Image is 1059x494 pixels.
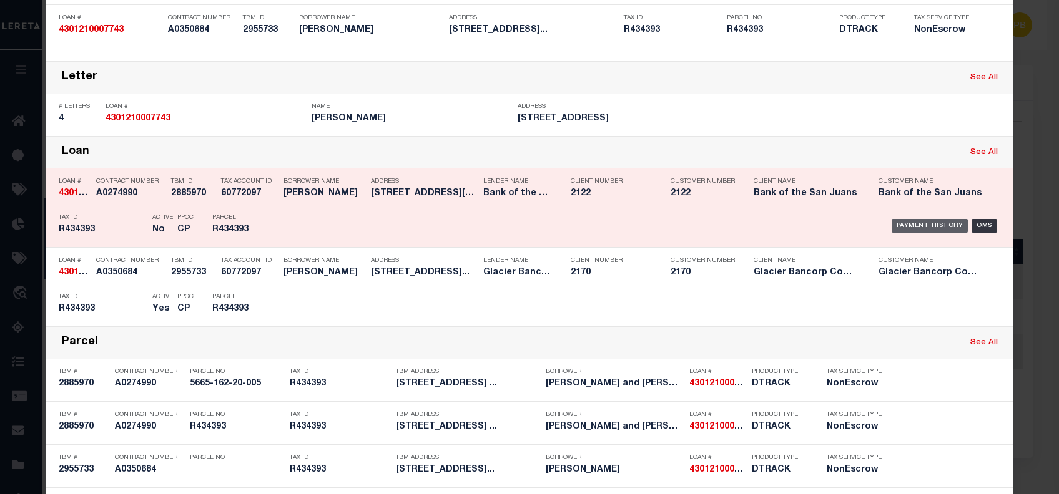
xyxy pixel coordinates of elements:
p: TBM # [59,454,109,462]
h5: 4 [59,114,99,124]
p: Customer Number [671,178,735,185]
strong: 4301210007743 [59,26,124,34]
h5: 5665-162-20-005 [190,379,283,389]
h5: NonEscrow [827,379,883,389]
h5: KIMBERLY FARRIS BYRD [312,114,511,124]
a: See All [970,148,998,157]
h5: 2885970 [171,188,215,199]
h5: 2955733 [171,268,215,278]
h5: Glacier Bancorp Commercial [754,268,860,278]
p: Contract Number [96,257,165,264]
div: Loan [62,145,89,160]
p: Loan # [106,103,305,110]
h5: 4301210007743 [59,25,162,36]
h5: 4301210007743 [59,268,90,278]
p: Tax Service Type [827,454,883,462]
p: Product Type [839,14,895,22]
h5: A0350684 [115,465,184,475]
strong: 4301210007743 [106,114,170,123]
h5: 4301210007743 [689,465,746,475]
a: See All [970,74,998,82]
h5: 2122 [671,188,733,199]
p: Parcel [212,293,268,301]
h5: R434393 [624,25,721,36]
p: Product Type [752,411,808,419]
p: Parcel No [727,14,833,22]
div: Parcel [62,336,98,350]
p: # Letters [59,103,99,110]
h5: 2885970 [59,379,109,389]
p: Borrower [546,411,683,419]
h5: BYRD FARRI [283,268,365,278]
h5: Bank of the San Juans [483,188,552,199]
p: PPCC [177,214,194,221]
p: Lender Name [483,178,552,185]
h5: 3710 MAIN AVENUE UNIT 301 DURAN... [371,188,477,199]
p: Borrower Name [283,178,365,185]
p: Tax Account ID [221,257,277,264]
p: Tax ID [290,411,390,419]
p: Product Type [752,368,808,375]
h5: R434393 [290,422,390,432]
h5: Glacier Bancorp Commercial [879,268,985,278]
p: Contract Number [168,14,237,22]
h5: Yes [152,304,171,314]
p: Tax ID [624,14,721,22]
h5: R434393 [212,225,268,235]
h5: A0274990 [96,188,165,199]
h5: DTRACK [839,25,895,36]
h5: 2122 [571,188,652,199]
h5: 60772097 [221,268,277,278]
p: PPCC [177,293,194,301]
h5: Bank of the San Juans [879,188,985,199]
p: TBM ID [243,14,293,22]
p: Tax ID [59,293,146,301]
h5: A0274990 [115,379,184,389]
h5: R434393 [190,422,283,432]
p: Loan # [689,454,746,462]
p: Borrower Name [283,257,365,264]
h5: 4301210007743 [106,114,305,124]
div: Letter [62,70,97,85]
p: Active [152,214,173,221]
p: Lender Name [483,257,552,264]
p: Tax Service Type [914,14,977,22]
strong: 4301210007743 [59,268,124,277]
h5: 3710 MAIN AVE UNIT 301 DURANGO ... [396,422,539,432]
p: Tax Service Type [827,368,883,375]
h5: 2170 [571,268,652,278]
p: Loan # [59,14,162,22]
h5: No [152,225,171,235]
h5: R434393 [212,304,268,314]
p: Loan # [689,411,746,419]
p: Address [518,103,717,110]
strong: 4301210007743 [689,422,754,431]
div: Payment History [892,219,968,233]
h5: DTRACK [752,422,808,432]
h5: A0350684 [168,25,237,36]
p: TBM Address [396,368,539,375]
p: Customer Name [879,178,985,185]
p: TBM ID [171,178,215,185]
h5: 2885970 [59,422,109,432]
h5: 4301210007743 [689,379,746,389]
h5: A0350684 [96,268,165,278]
h5: CP [177,225,194,235]
p: Address [449,14,618,22]
p: Name [312,103,511,110]
p: Borrower [546,368,683,375]
h5: NonEscrow [827,465,883,475]
h5: 3710 MAIN AVE UNIT 301 DURANGO ... [396,379,539,389]
p: Address [371,178,477,185]
p: Contract Number [96,178,165,185]
p: TBM # [59,411,109,419]
h5: 3710 MAIN AVENUE #301 DURANGO C... [371,268,477,278]
p: Client Name [754,178,860,185]
h5: 2955733 [59,465,109,475]
p: Contract Number [115,368,184,375]
a: See All [970,339,998,347]
p: Borrower [546,454,683,462]
h5: R434393 [290,379,390,389]
h5: Bank of the San Juans [754,188,860,199]
p: Client Name [754,257,860,264]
